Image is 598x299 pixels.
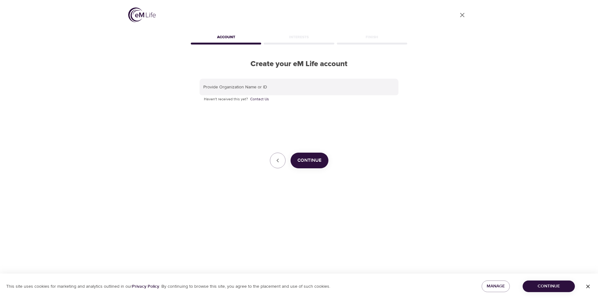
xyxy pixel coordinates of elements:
[250,96,269,102] a: Contact Us
[528,282,570,290] span: Continue
[128,8,156,22] img: logo
[291,153,328,168] button: Continue
[482,281,510,292] button: Manage
[297,156,322,165] span: Continue
[132,284,159,289] a: Privacy Policy
[190,60,408,69] h2: Create your eM Life account
[455,8,470,23] a: close
[523,281,575,292] button: Continue
[487,282,505,290] span: Manage
[204,96,394,102] p: Haven't received this yet?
